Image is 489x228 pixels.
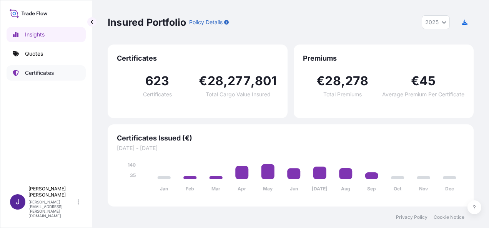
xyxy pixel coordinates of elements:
span: 623 [145,75,170,87]
span: , [223,75,228,87]
span: 28 [208,75,223,87]
tspan: Apr [238,186,246,192]
span: Average Premium Per Certificate [382,92,464,97]
span: 801 [255,75,277,87]
tspan: Jun [290,186,298,192]
p: Insured Portfolio [108,16,186,28]
a: Cookie Notice [434,214,464,220]
a: Insights [7,27,86,42]
span: J [16,198,20,206]
a: Certificates [7,65,86,81]
span: 277 [228,75,251,87]
span: , [251,75,255,87]
span: € [411,75,419,87]
tspan: 140 [128,162,136,168]
span: Certificates [143,92,172,97]
span: Total Premiums [323,92,362,97]
p: Certificates [25,69,54,77]
span: , [341,75,345,87]
tspan: May [263,186,273,192]
tspan: Oct [394,186,402,192]
p: Insights [25,31,45,38]
span: € [316,75,325,87]
p: [PERSON_NAME] [PERSON_NAME] [28,186,76,198]
span: 28 [325,75,341,87]
tspan: [DATE] [312,186,328,192]
span: 278 [345,75,369,87]
tspan: Jan [160,186,168,192]
tspan: Dec [445,186,454,192]
a: Quotes [7,46,86,61]
p: Policy Details [189,18,223,26]
span: 2025 [425,18,439,26]
span: Certificates [117,54,278,63]
button: Year Selector [422,15,450,29]
p: Quotes [25,50,43,58]
span: Certificates Issued (€) [117,134,464,143]
span: Total Cargo Value Insured [206,92,271,97]
span: Premiums [303,54,464,63]
tspan: Nov [419,186,428,192]
span: € [199,75,207,87]
p: [PERSON_NAME][EMAIL_ADDRESS][PERSON_NAME][DOMAIN_NAME] [28,200,76,218]
span: 45 [419,75,436,87]
span: [DATE] - [DATE] [117,144,464,152]
tspan: 35 [130,172,136,178]
a: Privacy Policy [396,214,427,220]
tspan: Feb [186,186,194,192]
tspan: Sep [367,186,376,192]
tspan: Mar [211,186,220,192]
tspan: Aug [341,186,350,192]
